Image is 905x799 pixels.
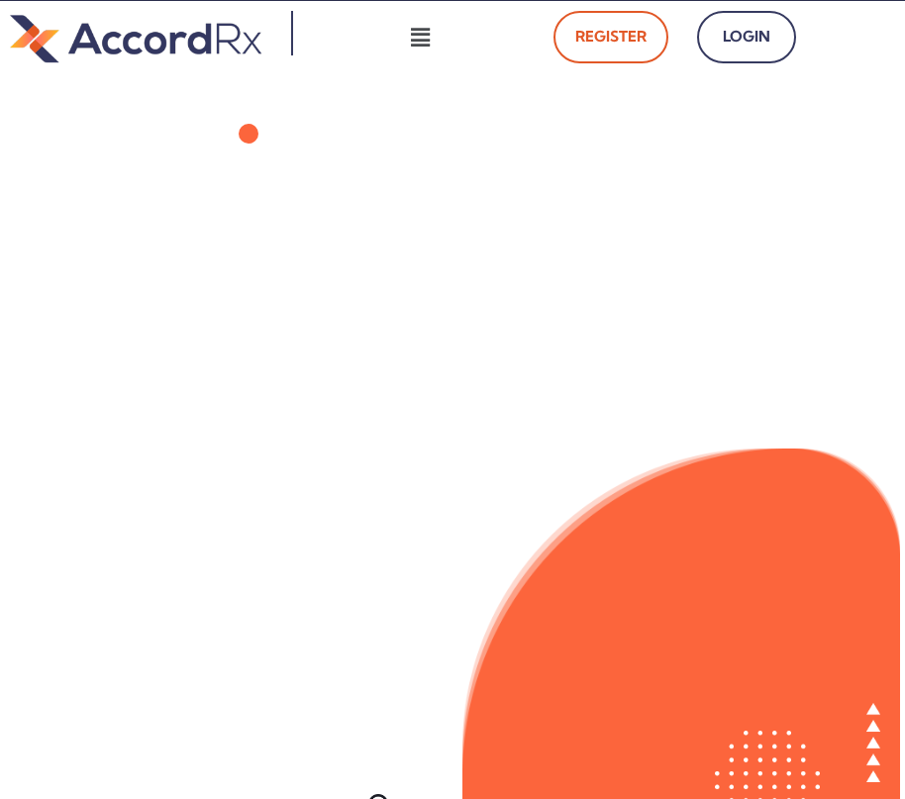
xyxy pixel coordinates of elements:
[575,23,647,51] span: Register
[697,11,796,63] a: Login
[719,23,774,51] span: Login
[553,11,668,63] a: Register
[10,11,261,66] img: default-logo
